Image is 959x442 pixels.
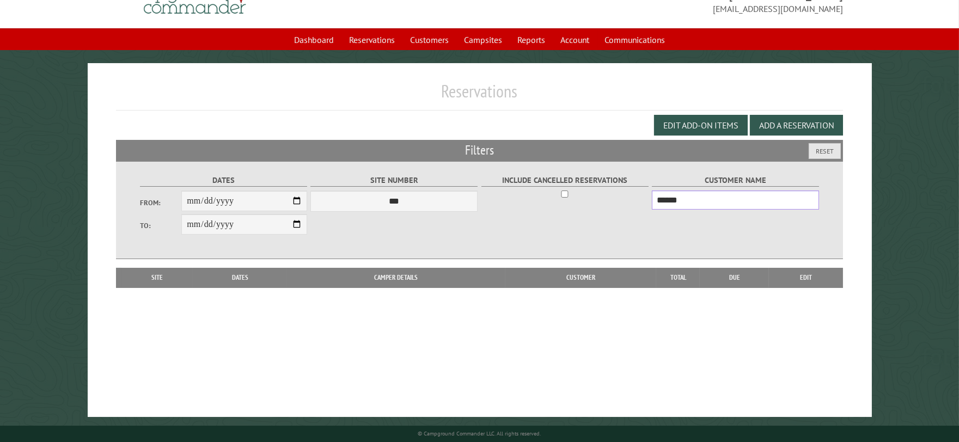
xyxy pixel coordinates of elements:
label: Customer Name [652,174,819,187]
th: Customer [505,268,657,287]
a: Reservations [343,29,401,50]
a: Reports [511,29,552,50]
h1: Reservations [116,81,842,110]
th: Site [121,268,193,287]
small: © Campground Commander LLC. All rights reserved. [418,430,541,437]
label: Site Number [310,174,478,187]
a: Campsites [457,29,509,50]
button: Edit Add-on Items [654,115,748,136]
th: Edit [769,268,843,287]
th: Due [700,268,769,287]
th: Dates [193,268,286,287]
h2: Filters [116,140,842,161]
a: Account [554,29,596,50]
label: Include Cancelled Reservations [481,174,649,187]
a: Communications [598,29,671,50]
th: Camper Details [287,268,505,287]
a: Customers [404,29,455,50]
a: Dashboard [288,29,340,50]
button: Add a Reservation [750,115,843,136]
label: To: [140,220,182,231]
button: Reset [809,143,841,159]
label: From: [140,198,182,208]
th: Total [656,268,700,287]
label: Dates [140,174,307,187]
